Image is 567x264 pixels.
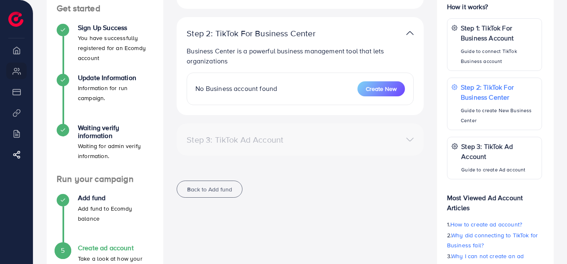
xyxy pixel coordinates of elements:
h4: Create ad account [78,244,153,252]
p: Guide to create Ad account [461,165,537,175]
p: Most Viewed Ad Account Articles [447,186,542,213]
p: Guide to connect TikTok Business account [461,46,537,66]
span: 5 [61,246,65,255]
img: TikTok partner [406,27,414,39]
h4: Get started [47,3,163,14]
h4: Waiting verify information [78,124,153,140]
p: Step 3: TikTok Ad Account [461,141,537,161]
p: 2. [447,230,542,250]
p: Step 2: TikTok For Business Center [461,82,537,102]
button: Create New [357,81,405,96]
p: Guide to create New Business Center [461,106,537,126]
span: Back to Add fund [187,185,232,194]
img: logo [8,12,23,27]
span: How to create ad account? [450,220,522,229]
h4: Sign Up Success [78,24,153,32]
p: Step 1: TikTok For Business Account [461,23,537,43]
span: Create New [366,85,397,93]
p: Add fund to Ecomdy balance [78,204,153,224]
p: 1. [447,219,542,229]
p: Step 2: TikTok For Business Center [187,28,333,38]
p: You have successfully registered for an Ecomdy account [78,33,153,63]
p: How it works? [447,2,542,12]
li: Sign Up Success [47,24,163,74]
li: Waiting verify information [47,124,163,174]
iframe: Chat [532,226,561,258]
p: Business Center is a powerful business management tool that lets organizations [187,46,414,66]
li: Add fund [47,194,163,244]
p: Waiting for admin verify information. [78,141,153,161]
h4: Update Information [78,74,153,82]
button: Back to Add fund [177,181,242,198]
h4: Add fund [78,194,153,202]
h4: Run your campaign [47,174,163,184]
span: No Business account found [195,84,277,93]
span: Why did connecting to TikTok for Business fail? [447,231,538,249]
p: Information for run campaign. [78,83,153,103]
li: Update Information [47,74,163,124]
